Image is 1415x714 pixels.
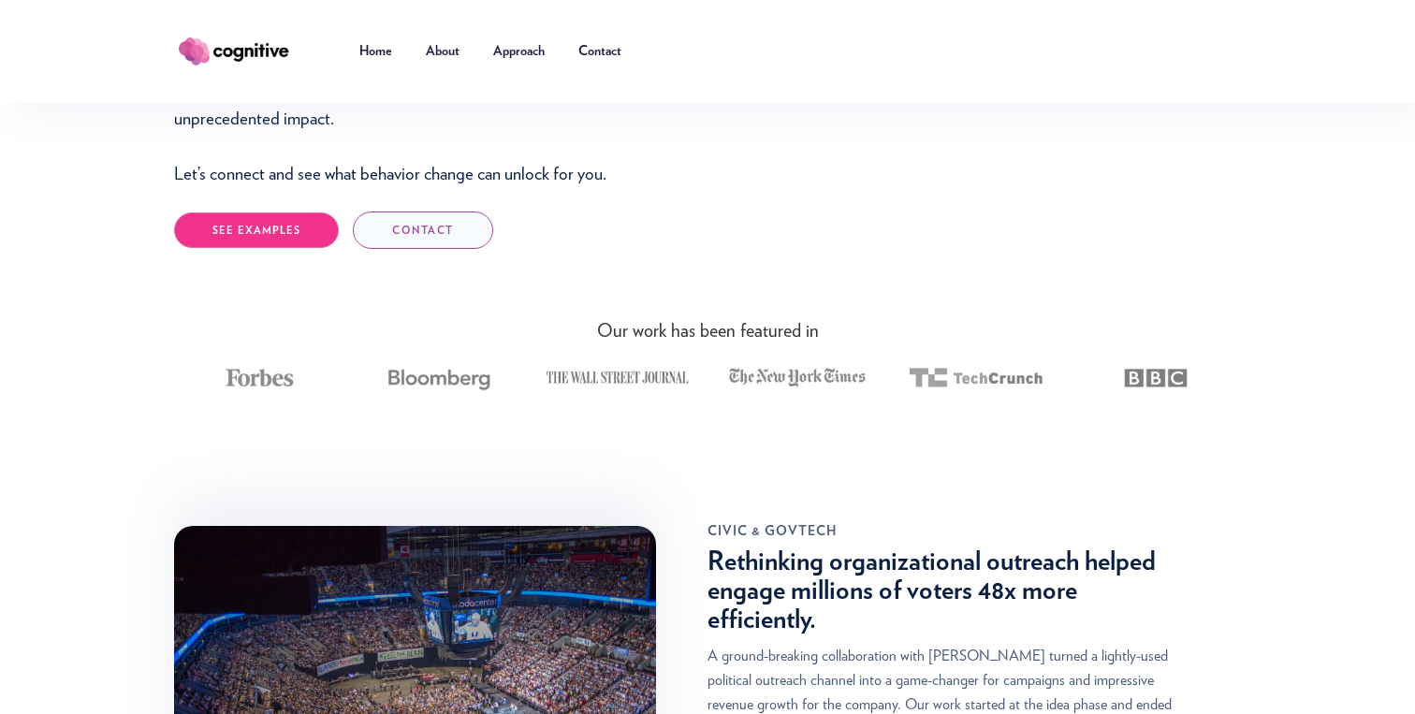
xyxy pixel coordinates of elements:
a: Home [343,23,409,80]
a: CONTACT [353,211,493,249]
a: About [409,23,476,80]
a: Contact [562,23,638,80]
h3: Rethinking organizational outreach helped engage millions of voters 48x more efficiently. [707,548,1189,634]
div: CIVIC & GOVTECH [707,522,837,541]
div: Our work has been featured in [268,322,1147,341]
a: SEE EXAMPLES [174,212,339,247]
a: Approach [476,23,562,80]
a: home [174,34,319,69]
